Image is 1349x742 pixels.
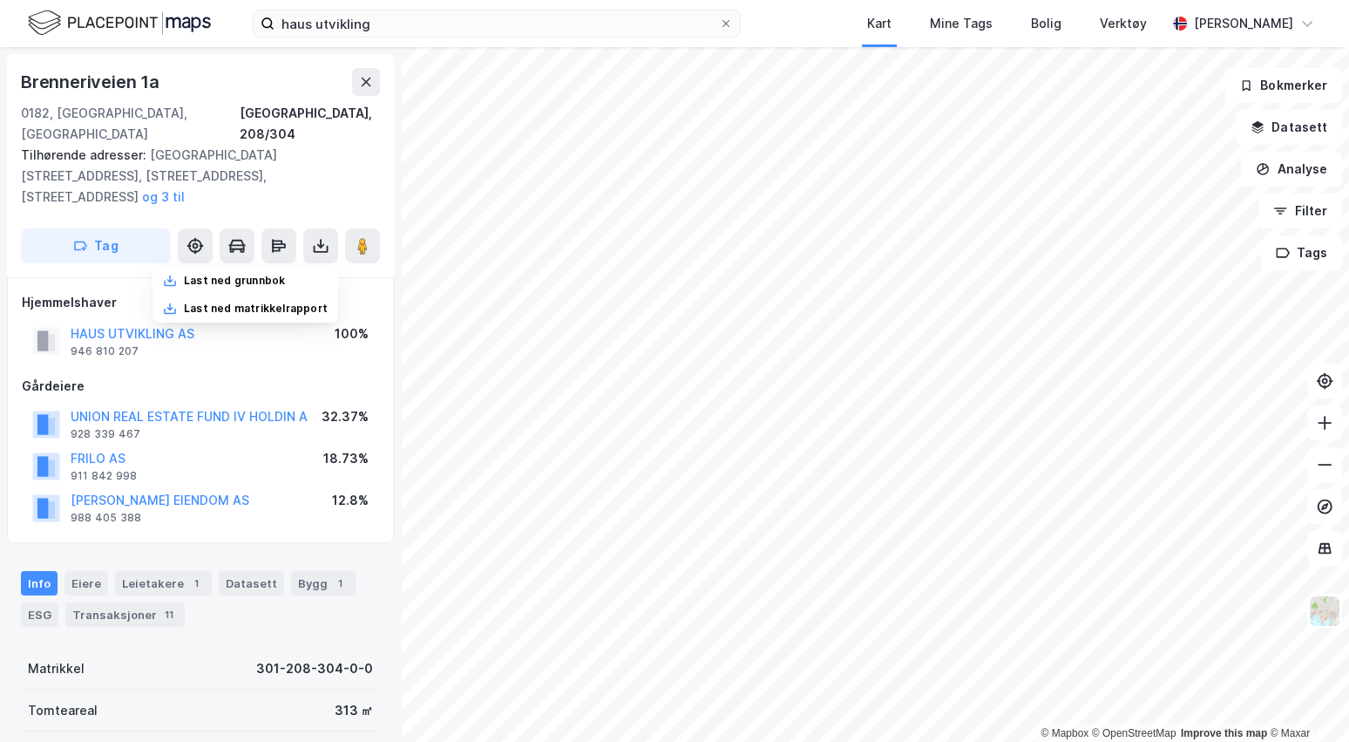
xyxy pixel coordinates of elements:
div: 100% [335,323,369,344]
button: Datasett [1236,110,1342,145]
button: Tags [1261,235,1342,270]
div: Datasett [219,571,284,596]
button: Tag [21,228,171,263]
div: Eiere [64,571,108,596]
div: [PERSON_NAME] [1194,13,1293,34]
img: logo.f888ab2527a4732fd821a326f86c7f29.svg [28,8,211,38]
input: Søk på adresse, matrikkel, gårdeiere, leietakere eller personer [275,10,719,37]
div: Leietakere [115,571,212,596]
button: Filter [1258,194,1342,228]
div: [GEOGRAPHIC_DATA], 208/304 [240,103,380,145]
div: 32.37% [322,406,369,427]
div: 1 [331,575,349,592]
div: 301-208-304-0-0 [256,658,373,679]
div: 0182, [GEOGRAPHIC_DATA], [GEOGRAPHIC_DATA] [21,103,240,145]
div: Last ned matrikkelrapport [184,302,328,316]
div: Last ned grunnbok [184,274,285,288]
div: 911 842 998 [71,469,137,483]
div: [GEOGRAPHIC_DATA][STREET_ADDRESS], [STREET_ADDRESS], [STREET_ADDRESS] [21,145,366,208]
div: 18.73% [323,448,369,469]
iframe: Chat Widget [1262,658,1349,742]
div: 12.8% [332,490,369,511]
div: Info [21,571,58,596]
button: Bokmerker [1224,68,1342,103]
div: 946 810 207 [71,344,139,358]
div: Matrikkel [28,658,85,679]
div: Bolig [1031,13,1061,34]
img: Z [1308,595,1341,628]
a: OpenStreetMap [1092,727,1176,739]
div: 11 [160,606,178,623]
div: ESG [21,602,58,627]
div: Mine Tags [930,13,993,34]
div: Gårdeiere [22,376,379,397]
button: Analyse [1241,152,1342,187]
div: Bygg [291,571,356,596]
div: Tomteareal [28,700,98,721]
div: Kart [867,13,891,34]
span: Tilhørende adresser: [21,147,150,162]
div: Verktøy [1100,13,1147,34]
div: 988 405 388 [71,511,141,525]
div: 313 ㎡ [335,700,373,721]
div: 1 [187,575,205,592]
div: Transaksjoner [65,602,185,627]
div: Brenneriveien 1a [21,68,163,96]
div: Hjemmelshaver [22,292,379,313]
a: Mapbox [1041,727,1088,739]
div: 928 339 467 [71,427,140,441]
a: Improve this map [1181,727,1267,739]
